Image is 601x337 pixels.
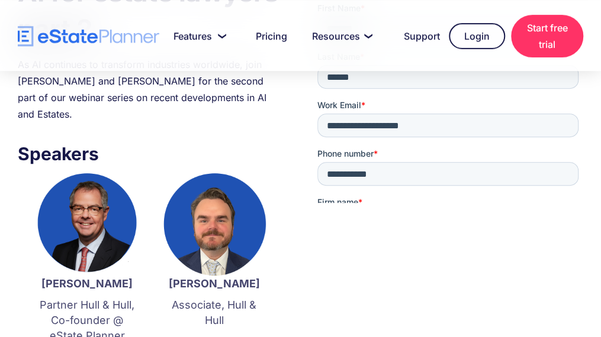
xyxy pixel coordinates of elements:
[41,277,133,290] strong: [PERSON_NAME]
[511,15,583,57] a: Start free trial
[162,297,265,328] p: Associate, Hull & Hull
[390,24,443,48] a: Support
[18,26,159,47] a: home
[317,2,583,203] iframe: Form 0
[18,56,284,122] div: As AI continues to transform industries worldwide, join [PERSON_NAME] and [PERSON_NAME] for the s...
[298,24,384,48] a: Resources
[159,24,236,48] a: Features
[242,24,292,48] a: Pricing
[18,140,284,167] h3: Speakers
[169,277,260,290] strong: [PERSON_NAME]
[449,23,505,49] a: Login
